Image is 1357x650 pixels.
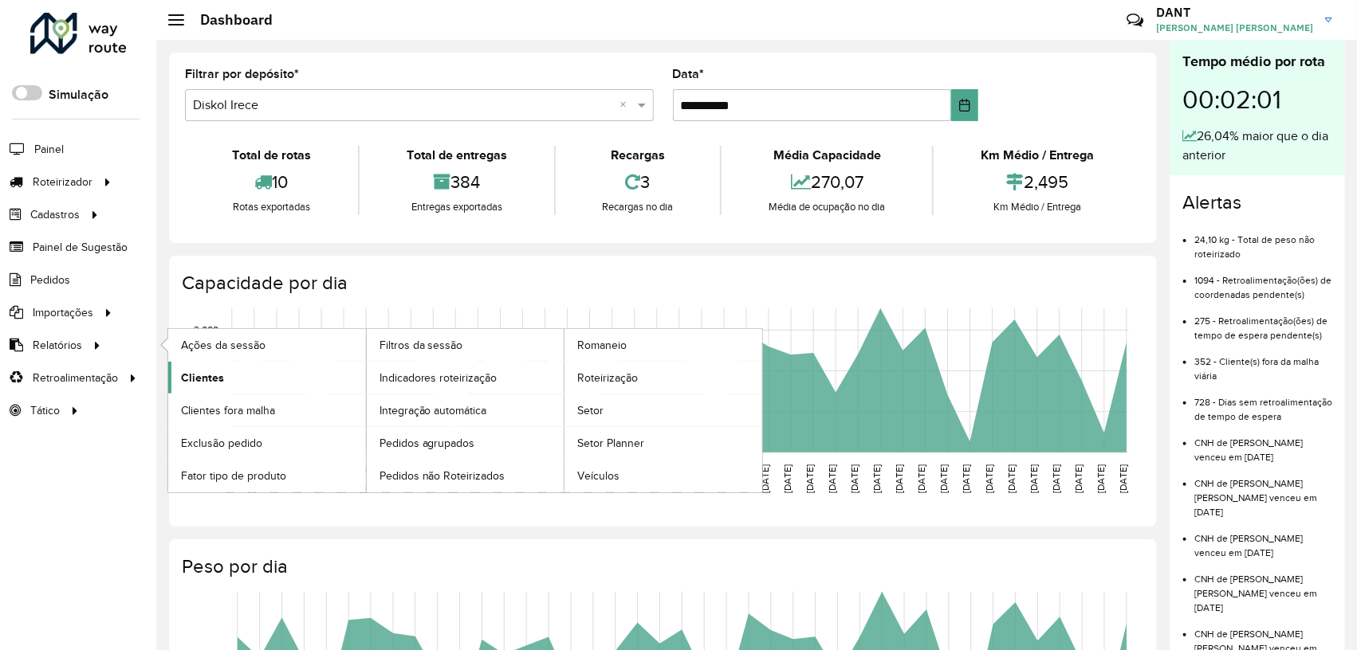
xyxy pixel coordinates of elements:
[469,464,479,493] text: [DATE]
[446,464,457,493] text: [DATE]
[168,329,366,361] a: Ações da sessão
[1006,464,1017,493] text: [DATE]
[939,464,950,493] text: [DATE]
[917,464,927,493] text: [DATE]
[626,464,636,493] text: [DATE]
[938,165,1137,199] div: 2,495
[564,329,762,361] a: Romaneio
[577,402,604,419] span: Setor
[872,464,883,493] text: [DATE]
[184,11,273,29] h2: Dashboard
[1156,5,1313,20] h3: DANT
[1194,424,1332,464] li: CNH de [PERSON_NAME] venceu em [DATE]
[313,464,323,493] text: [DATE]
[223,464,234,493] text: [DATE]
[673,65,705,84] label: Data
[560,199,717,215] div: Recargas no dia
[402,464,412,493] text: [DATE]
[367,427,564,459] a: Pedidos agrupados
[33,239,128,256] span: Painel de Sugestão
[604,464,614,493] text: [DATE]
[1194,464,1332,519] li: CNH de [PERSON_NAME] [PERSON_NAME] venceu em [DATE]
[367,362,564,394] a: Indicadores roteirização
[827,464,837,493] text: [DATE]
[581,464,592,493] text: [DATE]
[1029,464,1039,493] text: [DATE]
[1073,464,1084,493] text: [DATE]
[33,337,82,354] span: Relatórios
[564,394,762,426] a: Setor
[1051,464,1061,493] text: [DATE]
[357,464,368,493] text: [DATE]
[168,394,366,426] a: Clientes fora malha
[168,362,366,394] a: Clientes
[984,464,994,493] text: [DATE]
[367,329,564,361] a: Filtros da sessão
[168,460,366,491] a: Fator tipo de produto
[335,464,345,493] text: [DATE]
[364,146,550,165] div: Total de entregas
[246,464,256,493] text: [DATE]
[1182,127,1332,165] div: 26,04% maior que o dia anterior
[1095,464,1106,493] text: [DATE]
[189,146,354,165] div: Total de rotas
[577,435,644,452] span: Setor Planner
[367,460,564,491] a: Pedidos não Roteirizados
[564,460,762,491] a: Veículos
[760,464,770,493] text: [DATE]
[804,464,815,493] text: [DATE]
[1194,343,1332,383] li: 352 - Cliente(s) fora da malha viária
[564,362,762,394] a: Roteirização
[33,370,118,386] span: Retroalimentação
[182,555,1141,578] h4: Peso por dia
[492,464,502,493] text: [DATE]
[424,464,435,493] text: [DATE]
[726,165,928,199] div: 270,07
[1194,519,1332,560] li: CNH de [PERSON_NAME] venceu em [DATE]
[514,464,525,493] text: [DATE]
[185,65,299,84] label: Filtrar por depósito
[1182,51,1332,72] div: Tempo médio por rota
[380,337,463,354] span: Filtros da sessão
[564,427,762,459] a: Setor Planner
[577,370,638,386] span: Roteirização
[189,199,354,215] div: Rotas exportadas
[962,464,972,493] text: [DATE]
[693,464,703,493] text: [DATE]
[726,146,928,165] div: Média Capacidade
[1194,302,1332,343] li: 275 - Retroalimentação(ões) de tempo de espera pendente(s)
[189,165,354,199] div: 10
[33,174,92,190] span: Roteirizador
[380,468,505,484] span: Pedidos não Roteirizados
[1194,261,1332,302] li: 1094 - Retroalimentação(ões) de coordenadas pendente(s)
[290,464,301,493] text: [DATE]
[1182,191,1332,214] h4: Alertas
[577,468,619,484] span: Veículos
[181,337,265,354] span: Ações da sessão
[34,141,64,158] span: Painel
[648,464,659,493] text: [DATE]
[380,464,390,493] text: [DATE]
[380,435,475,452] span: Pedidos agrupados
[1182,72,1332,127] div: 00:02:01
[620,96,634,115] span: Clear all
[1156,21,1313,35] span: [PERSON_NAME] [PERSON_NAME]
[364,199,550,215] div: Entregas exportadas
[560,165,717,199] div: 3
[30,402,60,419] span: Tático
[380,370,498,386] span: Indicadores roteirização
[194,325,218,335] text: 3,000
[168,427,366,459] a: Exclusão pedido
[938,146,1137,165] div: Km Médio / Entrega
[181,370,224,386] span: Clientes
[1194,383,1332,424] li: 728 - Dias sem retroalimentação de tempo de espera
[1118,464,1128,493] text: [DATE]
[181,435,262,452] span: Exclusão pedido
[951,89,978,121] button: Choose Date
[726,199,928,215] div: Média de ocupação no dia
[367,394,564,426] a: Integração automática
[181,468,286,484] span: Fator tipo de produto
[268,464,278,493] text: [DATE]
[849,464,859,493] text: [DATE]
[715,464,726,493] text: [DATE]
